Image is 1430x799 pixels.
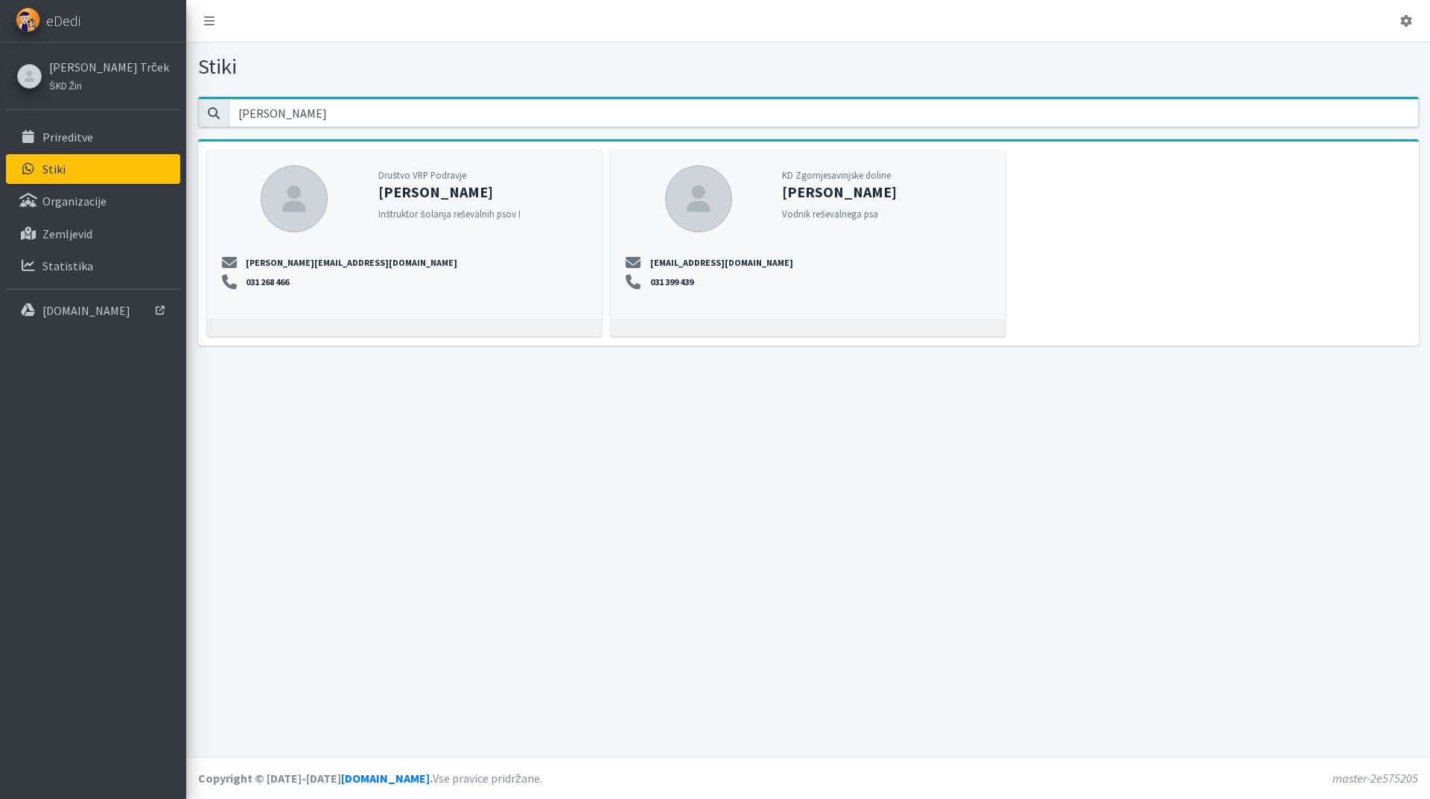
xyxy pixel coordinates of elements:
[49,58,169,76] a: [PERSON_NAME] Trček
[42,194,107,208] p: Organizacije
[42,162,66,176] p: Stiki
[46,10,80,32] span: eDedi
[6,219,180,249] a: Zemljevid
[42,258,93,273] p: Statistika
[198,54,803,80] h1: Stiki
[49,80,82,92] small: ŠKD Žiri
[341,771,430,786] a: [DOMAIN_NAME]
[1332,771,1418,786] em: master-2e575205
[782,208,877,220] small: Vodnik reševalnega psa
[378,169,466,181] small: Društvo VRP Podravje
[49,76,169,94] a: ŠKD Žiri
[42,130,93,144] p: Prireditve
[16,7,40,32] img: eDedi
[782,169,891,181] small: KD Zgornjesavinjske doline
[198,771,433,786] strong: Copyright © [DATE]-[DATE] .
[229,99,1419,127] input: Išči
[6,122,180,152] a: Prireditve
[646,256,797,270] a: [EMAIL_ADDRESS][DOMAIN_NAME]
[378,208,521,220] small: Inštruktor šolanja reševalnih psov I
[243,256,462,270] a: [PERSON_NAME][EMAIL_ADDRESS][DOMAIN_NAME]
[646,276,697,289] a: 031 399 439
[6,296,180,325] a: [DOMAIN_NAME]
[782,182,897,201] strong: [PERSON_NAME]
[42,303,130,318] p: [DOMAIN_NAME]
[186,757,1430,799] footer: Vse pravice pridržane.
[42,226,92,241] p: Zemljevid
[378,182,493,201] strong: [PERSON_NAME]
[6,251,180,281] a: Statistika
[6,186,180,216] a: Organizacije
[243,276,293,289] a: 031 268 466
[6,154,180,184] a: Stiki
